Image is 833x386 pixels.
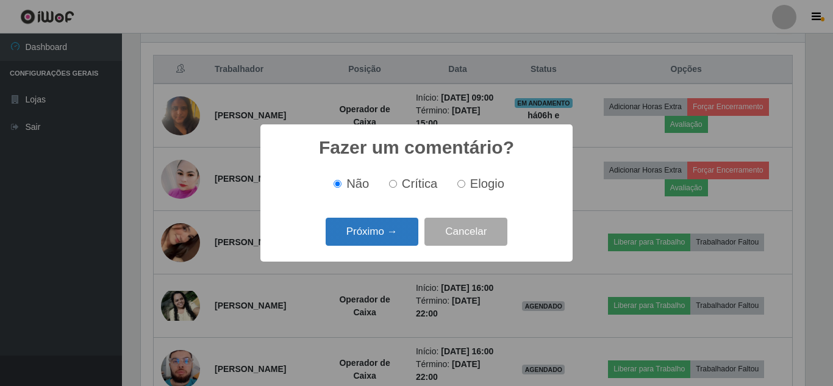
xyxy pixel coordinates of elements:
[326,218,418,246] button: Próximo →
[346,177,369,190] span: Não
[389,180,397,188] input: Crítica
[470,177,504,190] span: Elogio
[424,218,507,246] button: Cancelar
[457,180,465,188] input: Elogio
[319,137,514,159] h2: Fazer um comentário?
[334,180,341,188] input: Não
[402,177,438,190] span: Crítica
